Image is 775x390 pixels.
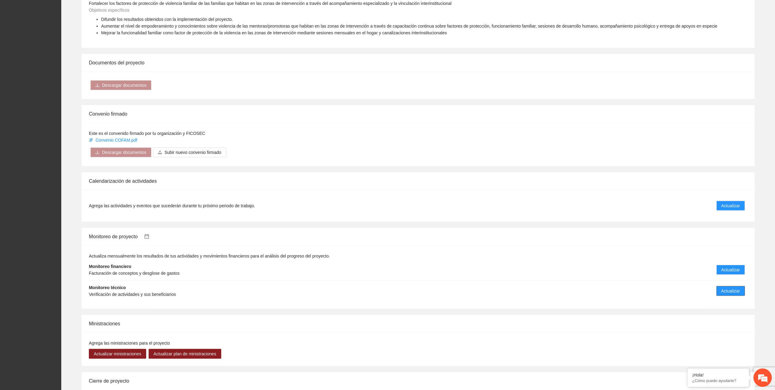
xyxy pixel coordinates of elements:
[89,138,139,143] a: Convenio COFAM.pdf
[95,83,100,88] span: download
[89,285,126,290] strong: Monitoreo técnico
[101,24,717,29] span: Aumentar el nivel de empoderamiento y conocimientos sobre violencia de las mentoras/promotoras qu...
[149,351,221,356] a: Actualizar plan de ministraciones
[89,349,146,359] button: Actualizar ministraciones
[36,82,85,144] span: Estamos en línea.
[716,201,745,211] button: Actualizar
[721,202,740,209] span: Actualizar
[692,378,744,383] p: ¿Cómo puedo ayudarte?
[89,105,747,123] div: Convenio firmado
[716,286,745,296] button: Actualizar
[89,54,747,71] div: Documentos del proyecto
[89,8,129,13] span: Objetivos específicos
[32,31,103,39] div: Chatee con nosotros ahora
[153,150,226,155] span: uploadSubir nuevo convenio firmado
[102,149,146,156] span: Descargar documentos
[101,17,233,22] span: Difundir los resultados obtenidos con la implementación del proyecto.
[89,131,205,136] span: Este es el convenido firmado por tu organización y FICOSEC
[89,202,255,209] span: Agrega las actividades y eventos que sucederán durante tu próximo periodo de trabajo.
[149,349,221,359] button: Actualizar plan de ministraciones
[165,149,221,156] span: Subir nuevo convenio firmado
[89,264,131,269] strong: Monitoreo financiero
[89,271,180,276] span: Facturación de conceptos y desglose de gastos
[721,266,740,273] span: Actualizar
[102,82,146,89] span: Descargar documentos
[89,315,747,332] div: Ministraciones
[153,147,226,157] button: uploadSubir nuevo convenio firmado
[90,147,151,157] button: downloadDescargar documentos
[89,1,452,6] span: Fortalecer los factores de protección de violencia familiar de las familias que habitan en las zo...
[89,351,146,356] a: Actualizar ministraciones
[95,150,100,155] span: download
[101,3,115,18] div: Minimizar ventana de chat en vivo
[89,172,747,190] div: Calendarización de actividades
[89,372,747,390] div: Cierre de proyecto
[89,341,170,346] span: Agrega las ministraciones para el proyecto
[94,350,141,357] span: Actualizar ministraciones
[158,150,162,155] span: upload
[692,373,744,377] div: ¡Hola!
[721,288,740,294] span: Actualizar
[89,292,176,297] span: Verificación de actividades y sus beneficiarios
[144,234,149,239] span: calendar
[716,265,745,275] button: Actualizar
[89,254,330,258] span: Actualiza mensualmente los resultados de tus actividades y movimientos financieros para el anális...
[89,138,93,142] span: paper-clip
[138,234,149,239] a: calendar
[101,30,447,35] span: Mejorar la funcionalidad familiar como factor de protección de la violencia en las zonas de inter...
[89,228,747,245] div: Monitoreo de proyecto
[3,167,117,189] textarea: Escriba su mensaje y pulse “Intro”
[90,80,151,90] button: downloadDescargar documentos
[154,350,216,357] span: Actualizar plan de ministraciones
